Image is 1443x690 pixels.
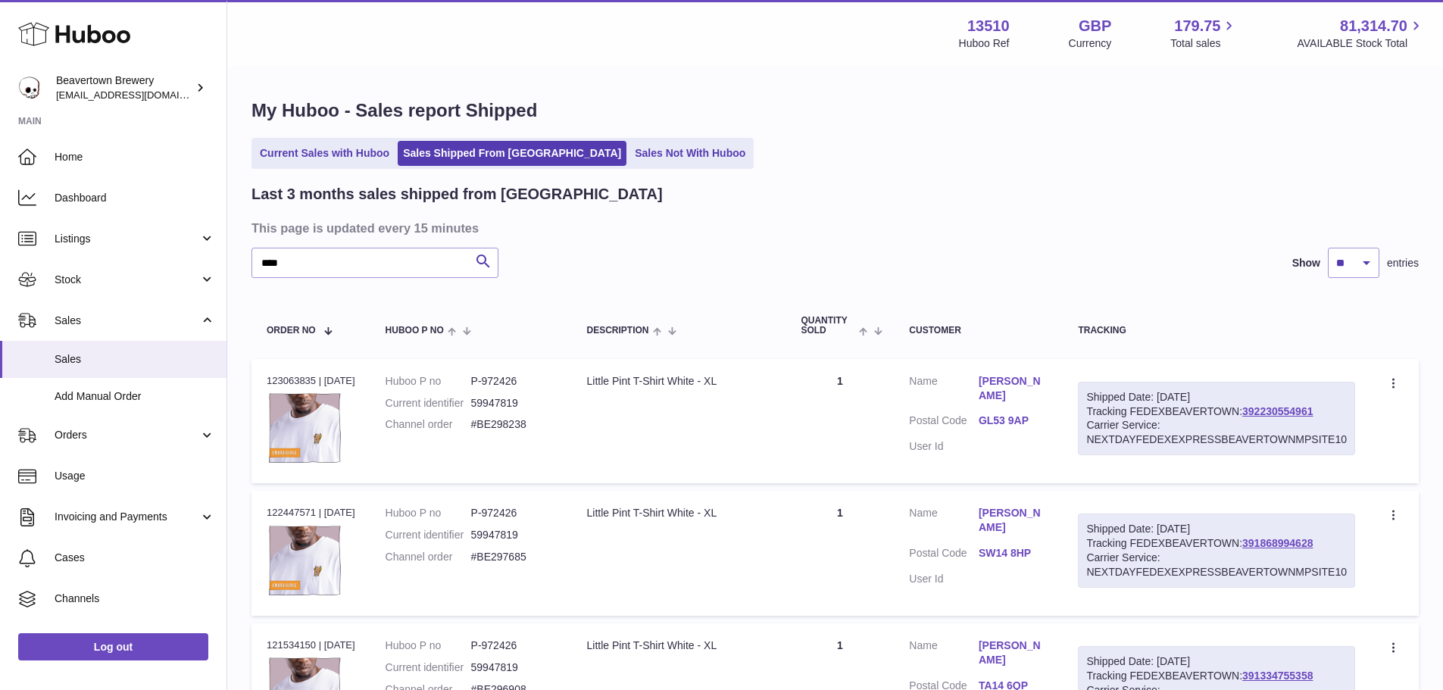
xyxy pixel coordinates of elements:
span: Usage [55,469,215,483]
span: Order No [267,326,316,336]
span: Invoicing and Payments [55,510,199,524]
a: 81,314.70 AVAILABLE Stock Total [1297,16,1425,51]
div: Carrier Service: NEXTDAYFEDEXEXPRESSBEAVERTOWNMPSITE10 [1086,418,1347,447]
div: Tracking FEDEXBEAVERTOWN: [1078,382,1355,456]
dt: User Id [909,439,979,454]
div: Shipped Date: [DATE] [1086,522,1347,536]
dt: Huboo P no [386,506,471,520]
span: Sales [55,314,199,328]
span: Add Manual Order [55,389,215,404]
span: 81,314.70 [1340,16,1407,36]
div: Beavertown Brewery [56,73,192,102]
td: 1 [786,359,894,484]
h1: My Huboo - Sales report Shipped [251,98,1419,123]
a: 391868994628 [1242,537,1313,549]
div: Customer [909,326,1048,336]
h2: Last 3 months sales shipped from [GEOGRAPHIC_DATA] [251,184,663,205]
span: entries [1387,256,1419,270]
span: Sales [55,352,215,367]
a: GL53 9AP [979,414,1048,428]
dd: 59947819 [471,528,557,542]
label: Show [1292,256,1320,270]
dt: Name [909,638,979,671]
span: Cases [55,551,215,565]
div: Tracking FEDEXBEAVERTOWN: [1078,514,1355,588]
div: 122447571 | [DATE] [267,506,355,520]
a: Current Sales with Huboo [255,141,395,166]
div: Currency [1069,36,1112,51]
a: SW14 8HP [979,546,1048,560]
td: 1 [786,491,894,616]
span: Channels [55,592,215,606]
dt: Current identifier [386,528,471,542]
dt: Huboo P no [386,374,471,389]
span: Stock [55,273,199,287]
img: Beavertown-Summer-Merch-Pint-White-Tshirt-Zoom.png [267,525,342,597]
dt: Huboo P no [386,638,471,653]
dd: #BE298238 [471,417,557,432]
img: Beavertown-Summer-Merch-Pint-White-Tshirt-Zoom.png [267,392,342,464]
div: Shipped Date: [DATE] [1086,654,1347,669]
a: 391334755358 [1242,670,1313,682]
span: Total sales [1170,36,1238,51]
span: Listings [55,232,199,246]
a: [PERSON_NAME] [979,638,1048,667]
a: Sales Shipped From [GEOGRAPHIC_DATA] [398,141,626,166]
dd: 59947819 [471,660,557,675]
div: Little Pint T-Shirt White - XL [586,506,770,520]
dt: Channel order [386,550,471,564]
dd: P-972426 [471,374,557,389]
div: Little Pint T-Shirt White - XL [586,638,770,653]
dt: Current identifier [386,660,471,675]
a: [PERSON_NAME] [979,506,1048,535]
dd: P-972426 [471,506,557,520]
div: 123063835 | [DATE] [267,374,355,388]
dt: Name [909,374,979,407]
dt: Channel order [386,417,471,432]
img: internalAdmin-13510@internal.huboo.com [18,76,41,99]
dt: User Id [909,572,979,586]
div: 121534150 | [DATE] [267,638,355,652]
span: Dashboard [55,191,215,205]
a: 179.75 Total sales [1170,16,1238,51]
span: Huboo P no [386,326,444,336]
span: Orders [55,428,199,442]
div: Tracking [1078,326,1355,336]
a: 392230554961 [1242,405,1313,417]
dd: P-972426 [471,638,557,653]
strong: GBP [1079,16,1111,36]
a: Log out [18,633,208,660]
div: Carrier Service: NEXTDAYFEDEXEXPRESSBEAVERTOWNMPSITE10 [1086,551,1347,579]
span: Description [586,326,648,336]
dt: Postal Code [909,546,979,564]
span: Home [55,150,215,164]
span: [EMAIL_ADDRESS][DOMAIN_NAME] [56,89,223,101]
h3: This page is updated every 15 minutes [251,220,1415,236]
a: Sales Not With Huboo [629,141,751,166]
dt: Name [909,506,979,539]
span: AVAILABLE Stock Total [1297,36,1425,51]
dt: Postal Code [909,414,979,432]
div: Shipped Date: [DATE] [1086,390,1347,404]
dd: #BE297685 [471,550,557,564]
dt: Current identifier [386,396,471,411]
span: Quantity Sold [801,316,855,336]
div: Huboo Ref [959,36,1010,51]
span: 179.75 [1174,16,1220,36]
div: Little Pint T-Shirt White - XL [586,374,770,389]
a: [PERSON_NAME] [979,374,1048,403]
strong: 13510 [967,16,1010,36]
dd: 59947819 [471,396,557,411]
